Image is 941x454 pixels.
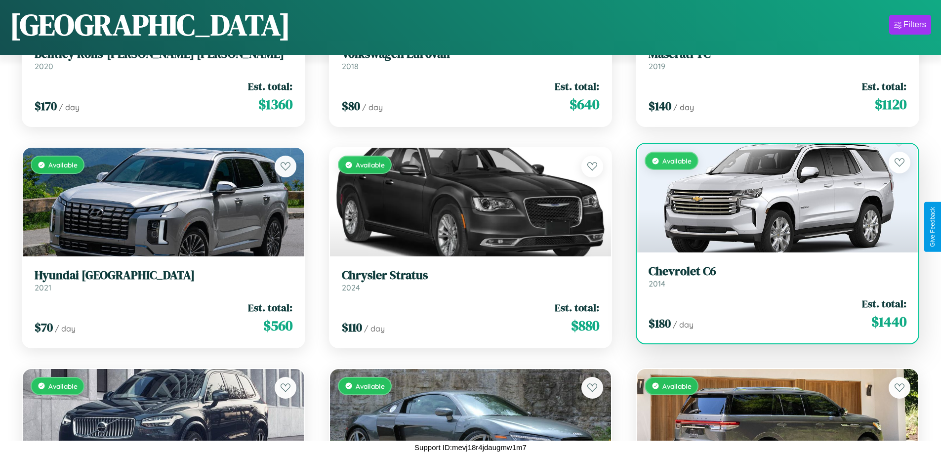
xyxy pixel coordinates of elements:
[248,300,292,315] span: Est. total:
[356,161,385,169] span: Available
[35,268,292,283] h3: Hyundai [GEOGRAPHIC_DATA]
[10,4,290,45] h1: [GEOGRAPHIC_DATA]
[35,47,292,61] h3: Bentley Rolls-[PERSON_NAME] [PERSON_NAME]
[555,300,599,315] span: Est. total:
[673,320,694,330] span: / day
[342,319,362,335] span: $ 110
[48,161,78,169] span: Available
[903,20,926,30] div: Filters
[356,382,385,390] span: Available
[649,61,665,71] span: 2019
[929,207,936,247] div: Give Feedback
[55,324,76,333] span: / day
[673,102,694,112] span: / day
[649,315,671,331] span: $ 180
[48,382,78,390] span: Available
[35,283,51,292] span: 2021
[342,47,600,71] a: Volkswagen EuroVan2018
[342,268,600,283] h3: Chrysler Stratus
[342,98,360,114] span: $ 80
[862,79,906,93] span: Est. total:
[662,157,692,165] span: Available
[35,47,292,71] a: Bentley Rolls-[PERSON_NAME] [PERSON_NAME]2020
[862,296,906,311] span: Est. total:
[414,441,527,454] p: Support ID: mevj18r4jdaugmw1m7
[248,79,292,93] span: Est. total:
[35,319,53,335] span: $ 70
[662,382,692,390] span: Available
[364,324,385,333] span: / day
[649,47,906,71] a: Maserati TC2019
[871,312,906,331] span: $ 1440
[263,316,292,335] span: $ 560
[35,61,53,71] span: 2020
[571,316,599,335] span: $ 880
[342,61,359,71] span: 2018
[59,102,80,112] span: / day
[649,279,665,289] span: 2014
[555,79,599,93] span: Est. total:
[570,94,599,114] span: $ 640
[35,98,57,114] span: $ 170
[35,268,292,292] a: Hyundai [GEOGRAPHIC_DATA]2021
[649,264,906,279] h3: Chevrolet C6
[889,15,931,35] button: Filters
[875,94,906,114] span: $ 1120
[342,283,360,292] span: 2024
[649,264,906,289] a: Chevrolet C62014
[362,102,383,112] span: / day
[258,94,292,114] span: $ 1360
[342,268,600,292] a: Chrysler Stratus2024
[649,98,671,114] span: $ 140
